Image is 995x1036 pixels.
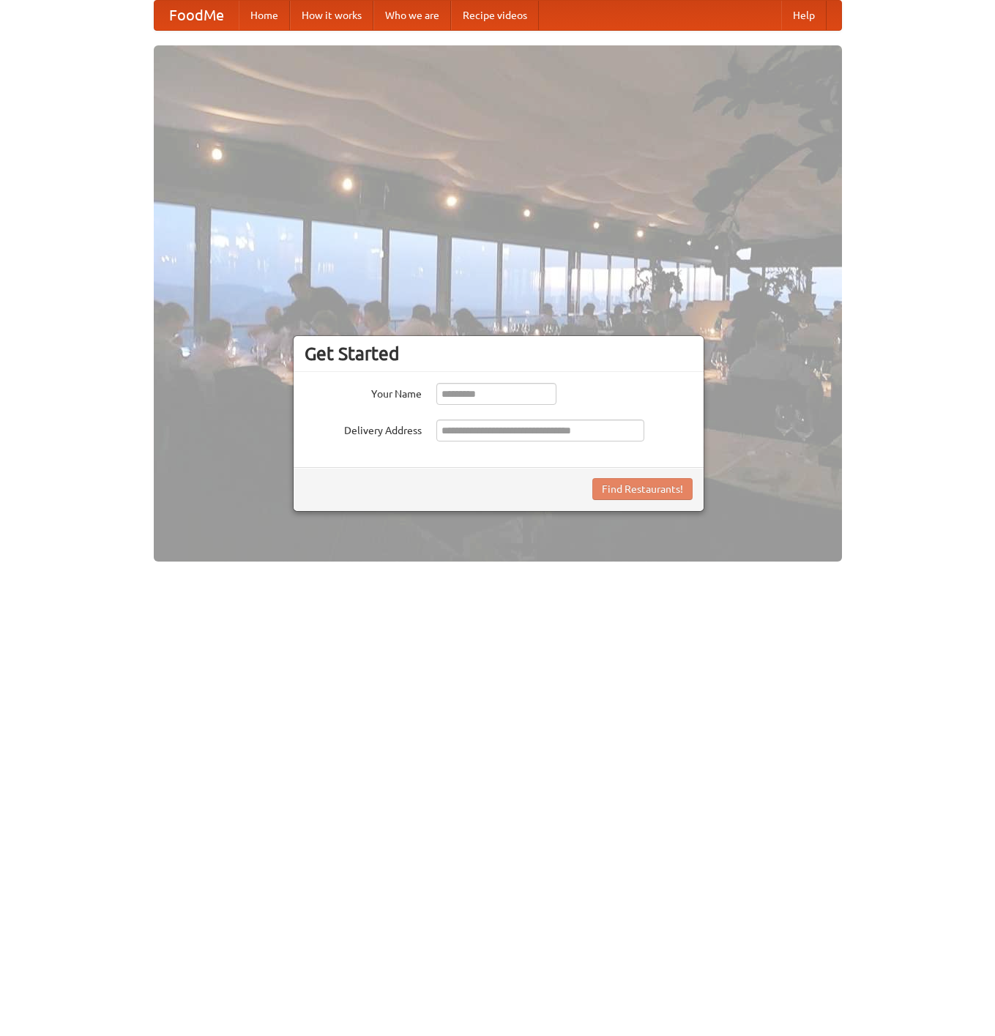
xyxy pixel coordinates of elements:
[290,1,373,30] a: How it works
[305,343,693,365] h3: Get Started
[154,1,239,30] a: FoodMe
[305,383,422,401] label: Your Name
[592,478,693,500] button: Find Restaurants!
[373,1,451,30] a: Who we are
[781,1,827,30] a: Help
[451,1,539,30] a: Recipe videos
[239,1,290,30] a: Home
[305,420,422,438] label: Delivery Address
